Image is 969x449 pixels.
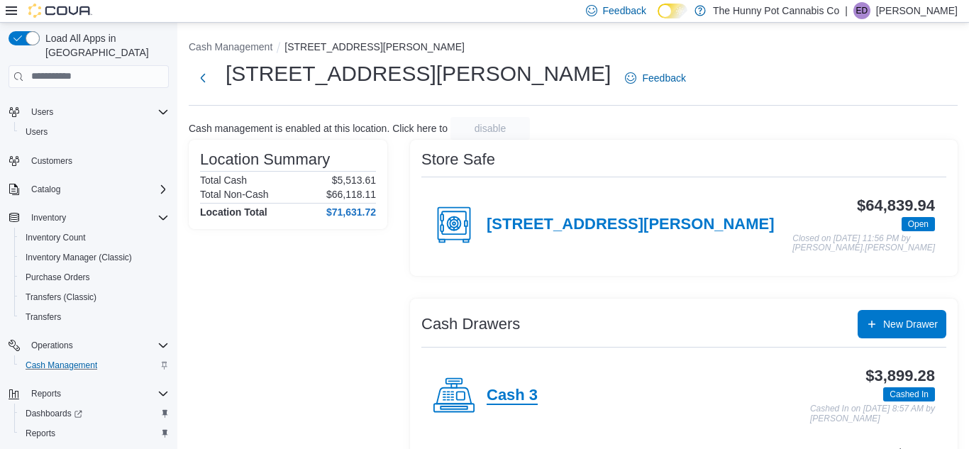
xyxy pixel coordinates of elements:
button: Cash Management [14,355,175,375]
h4: Cash 3 [487,387,538,405]
button: [STREET_ADDRESS][PERSON_NAME] [284,41,465,52]
p: | [845,2,848,19]
p: The Hunny Pot Cannabis Co [713,2,839,19]
button: Next [189,64,217,92]
span: Reports [26,428,55,439]
a: Transfers (Classic) [20,289,102,306]
a: Dashboards [14,404,175,423]
span: Reports [20,425,169,442]
h6: Total Cash [200,174,247,186]
span: Cashed In [883,387,935,401]
div: Emmerson Dias [853,2,870,19]
p: $66,118.11 [326,189,376,200]
button: Operations [3,336,175,355]
span: Open [902,217,935,231]
span: Cash Management [20,357,169,374]
span: Operations [26,337,169,354]
a: Transfers [20,309,67,326]
span: Dashboards [20,405,169,422]
span: Transfers (Classic) [26,292,96,303]
button: Inventory Count [14,228,175,248]
p: Closed on [DATE] 11:56 PM by [PERSON_NAME].[PERSON_NAME] [792,234,935,253]
h4: [STREET_ADDRESS][PERSON_NAME] [487,216,775,234]
span: Purchase Orders [26,272,90,283]
a: Customers [26,153,78,170]
button: Reports [3,384,175,404]
button: Users [26,104,59,121]
button: Users [14,122,175,142]
button: Users [3,102,175,122]
button: Catalog [26,181,66,198]
span: Transfers [26,311,61,323]
p: Cashed In on [DATE] 8:57 AM by [PERSON_NAME] [810,404,935,423]
button: Customers [3,150,175,171]
span: Feedback [603,4,646,18]
span: Purchase Orders [20,269,169,286]
button: Purchase Orders [14,267,175,287]
button: Reports [26,385,67,402]
span: ED [856,2,868,19]
span: Reports [26,385,169,402]
span: New Drawer [883,317,938,331]
span: Operations [31,340,73,351]
h3: Store Safe [421,151,495,168]
button: Operations [26,337,79,354]
h3: $3,899.28 [865,367,935,384]
a: Inventory Manager (Classic) [20,249,138,266]
a: Cash Management [20,357,103,374]
span: Inventory Count [26,232,86,243]
button: Reports [14,423,175,443]
p: [PERSON_NAME] [876,2,958,19]
span: Users [20,123,169,140]
button: Inventory [3,208,175,228]
span: Load All Apps in [GEOGRAPHIC_DATA] [40,31,169,60]
span: Cashed In [890,388,929,401]
h6: Total Non-Cash [200,189,269,200]
span: Feedback [642,71,685,85]
span: Open [908,218,929,231]
span: Dashboards [26,408,82,419]
input: Dark Mode [658,4,687,18]
span: Catalog [31,184,60,195]
span: Customers [26,152,169,170]
a: Feedback [619,64,691,92]
span: Transfers (Classic) [20,289,169,306]
span: Inventory [31,212,66,223]
button: Inventory Manager (Classic) [14,248,175,267]
p: $5,513.61 [332,174,376,186]
span: Customers [31,155,72,167]
a: Inventory Count [20,229,92,246]
span: Users [26,126,48,138]
span: Catalog [26,181,169,198]
button: New Drawer [858,310,946,338]
span: Inventory Count [20,229,169,246]
a: Purchase Orders [20,269,96,286]
h3: $64,839.94 [857,197,935,214]
button: Cash Management [189,41,272,52]
span: Transfers [20,309,169,326]
p: Cash management is enabled at this location. Click here to [189,123,448,134]
img: Cova [28,4,92,18]
span: Users [31,106,53,118]
button: Catalog [3,179,175,199]
span: Inventory [26,209,169,226]
a: Dashboards [20,405,88,422]
a: Users [20,123,53,140]
h4: Location Total [200,206,267,218]
button: Inventory [26,209,72,226]
button: Transfers [14,307,175,327]
span: disable [475,121,506,135]
h3: Location Summary [200,151,330,168]
span: Users [26,104,169,121]
span: Inventory Manager (Classic) [26,252,132,263]
button: disable [450,117,530,140]
span: Reports [31,388,61,399]
a: Reports [20,425,61,442]
span: Inventory Manager (Classic) [20,249,169,266]
h3: Cash Drawers [421,316,520,333]
h1: [STREET_ADDRESS][PERSON_NAME] [226,60,611,88]
span: Cash Management [26,360,97,371]
h4: $71,631.72 [326,206,376,218]
nav: An example of EuiBreadcrumbs [189,40,958,57]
